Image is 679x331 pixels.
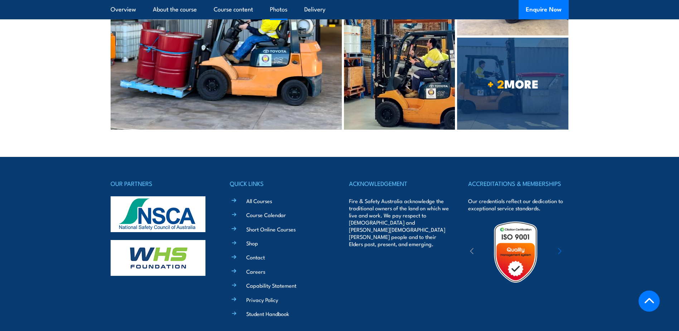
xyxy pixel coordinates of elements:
a: Short Online Courses [246,225,296,233]
a: Shop [246,239,258,247]
a: Capability Statement [246,282,296,289]
a: Privacy Policy [246,296,278,303]
span: MORE [457,78,568,88]
h4: ACKNOWLEDGEMENT [349,178,449,188]
h4: QUICK LINKS [230,178,330,188]
img: nsca-logo-footer [111,196,205,232]
img: ewpa-logo [547,240,610,264]
p: Fire & Safety Australia acknowledge the traditional owners of the land on which we live and work.... [349,197,449,248]
h4: OUR PARTNERS [111,178,211,188]
a: Course Calendar [246,211,286,219]
a: Contact [246,253,265,261]
strong: + 2 [488,75,504,92]
img: Untitled design (19) [484,221,547,283]
h4: ACCREDITATIONS & MEMBERSHIPS [468,178,568,188]
a: + 2MORE [457,38,568,130]
img: whs-logo-footer [111,240,205,276]
a: All Courses [246,197,272,205]
p: Our credentials reflect our dedication to exceptional service standards. [468,197,568,212]
a: Student Handbook [246,310,289,317]
a: Careers [246,268,265,275]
